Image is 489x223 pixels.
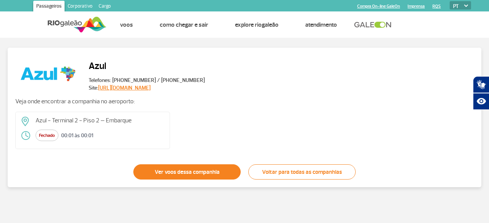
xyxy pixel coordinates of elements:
button: Abrir recursos assistivos. [473,93,489,110]
a: Passageiros [33,1,65,13]
a: RQS [432,4,441,9]
a: Imprensa [408,4,425,9]
a: Ver voos dessa companhia [133,164,241,180]
span: Telefones: [PHONE_NUMBER] / [PHONE_NUMBER] [89,77,205,84]
p: Veja onde encontrar a companhia no aeroporto: [15,97,474,106]
a: Corporativo [65,1,96,13]
a: Atendimento [305,21,337,29]
a: Compra On-line GaleOn [357,4,400,9]
a: Cargo [96,1,114,13]
div: Plugin de acessibilidade da Hand Talk. [473,76,489,110]
a: Explore RIOgaleão [235,21,279,29]
a: Como chegar e sair [160,21,208,29]
button: Abrir tradutor de língua de sinais. [473,76,489,93]
h2: Azul [89,56,205,77]
a: Voos [120,21,133,29]
img: Azul [15,55,81,92]
a: [URL][DOMAIN_NAME] [98,85,151,91]
span: Site: [89,84,205,92]
strong: Fechado [36,130,58,141]
a: Voltar para todas as companhias [248,164,356,180]
p: Azul - Terminal 2 - Piso 2 – Embarque [36,116,164,125]
span: 00:01 às 00:01 [36,132,93,139]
